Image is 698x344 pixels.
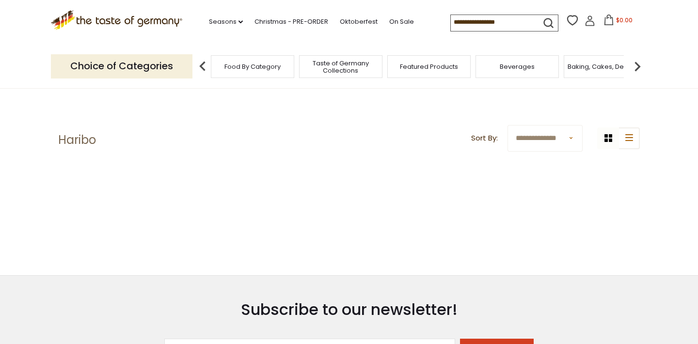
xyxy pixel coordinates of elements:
[389,16,414,27] a: On Sale
[340,16,378,27] a: Oktoberfest
[193,57,212,76] img: previous arrow
[164,300,534,319] h3: Subscribe to our newsletter!
[209,16,243,27] a: Seasons
[302,60,380,74] a: Taste of Germany Collections
[400,63,458,70] a: Featured Products
[628,57,647,76] img: next arrow
[568,63,643,70] a: Baking, Cakes, Desserts
[254,16,328,27] a: Christmas - PRE-ORDER
[224,63,281,70] a: Food By Category
[58,133,96,147] h1: Haribo
[597,15,638,29] button: $0.00
[471,132,498,144] label: Sort By:
[616,16,633,24] span: $0.00
[500,63,535,70] a: Beverages
[51,54,192,78] p: Choice of Categories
